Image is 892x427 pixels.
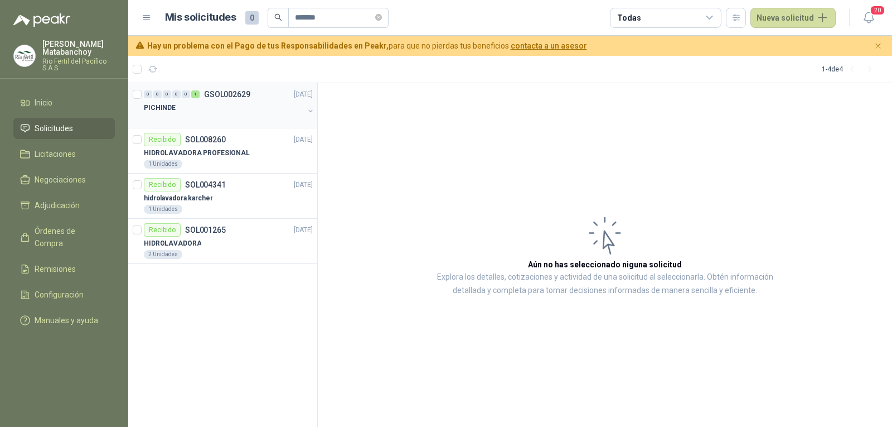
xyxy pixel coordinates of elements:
span: Adjudicación [35,199,80,212]
p: HIDROLAVADORA [144,238,201,249]
p: PICHINDE [144,103,176,113]
div: Recibido [144,223,181,237]
div: Todas [617,12,641,24]
div: 0 [153,90,162,98]
span: 20 [870,5,885,16]
p: [PERSON_NAME] Matabanchoy [42,40,115,56]
a: Licitaciones [13,143,115,165]
span: Negociaciones [35,174,86,186]
button: Nueva solicitud [750,8,836,28]
a: Adjudicación [13,195,115,216]
button: 20 [859,8,879,28]
div: Recibido [144,178,181,191]
p: SOL001265 [185,226,226,234]
img: Logo peakr [13,13,70,27]
a: Configuración [13,284,115,305]
span: Inicio [35,97,52,109]
a: contacta a un asesor [511,41,587,50]
div: 0 [172,90,181,98]
p: Explora los detalles, cotizaciones y actividad de una solicitud al seleccionarla. Obtén informaci... [429,271,780,298]
span: Órdenes de Compra [35,225,104,250]
span: search [274,13,282,21]
p: [DATE] [294,180,313,190]
span: Manuales y ayuda [35,314,98,327]
a: Inicio [13,92,115,113]
a: RecibidoSOL001265[DATE] HIDROLAVADORA2 Unidades [128,219,317,264]
span: Solicitudes [35,122,73,135]
p: [DATE] [294,135,313,145]
p: GSOL002629 [204,90,250,98]
h3: Aún no has seleccionado niguna solicitud [528,258,682,271]
a: Manuales y ayuda [13,310,115,331]
span: close-circle [375,12,382,23]
a: Solicitudes [13,118,115,139]
p: SOL008260 [185,136,226,143]
h1: Mis solicitudes [165,9,236,26]
div: 0 [144,90,152,98]
span: close-circle [375,14,382,21]
div: 1 [191,90,200,98]
p: hidrolavadora karcher [144,193,212,204]
p: SOL004341 [185,181,226,189]
button: Cerrar [871,39,885,53]
p: [DATE] [294,225,313,236]
p: Rio Fertil del Pacífico S.A.S. [42,58,115,71]
div: 0 [182,90,190,98]
div: 1 Unidades [144,205,182,214]
span: Configuración [35,289,84,301]
b: Hay un problema con el Pago de tus Responsabilidades en Peakr, [147,41,389,50]
p: [DATE] [294,89,313,100]
a: Remisiones [13,258,115,280]
div: Recibido [144,133,181,146]
span: Remisiones [35,263,76,275]
span: Licitaciones [35,148,76,160]
span: para que no pierdas tus beneficios [147,40,587,52]
span: 0 [245,11,259,25]
a: 0 0 0 0 0 1 GSOL002629[DATE] PICHINDE [144,88,315,123]
img: Company Logo [14,45,35,66]
div: 1 Unidades [144,160,182,169]
p: HIDROLAVADORA PROFESIONAL [144,148,250,159]
a: Órdenes de Compra [13,220,115,254]
a: Negociaciones [13,169,115,190]
a: RecibidoSOL004341[DATE] hidrolavadora karcher1 Unidades [128,174,317,219]
a: RecibidoSOL008260[DATE] HIDROLAVADORA PROFESIONAL1 Unidades [128,128,317,174]
div: 2 Unidades [144,250,182,259]
div: 1 - 4 de 4 [822,60,879,78]
div: 0 [163,90,171,98]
